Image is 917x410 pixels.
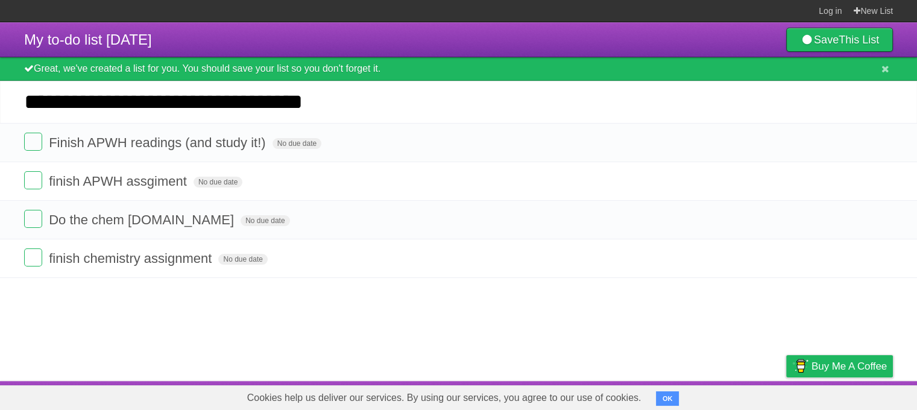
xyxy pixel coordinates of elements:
[194,177,242,188] span: No due date
[656,391,679,406] button: OK
[235,386,654,410] span: Cookies help us deliver our services. By using our services, you agree to our use of cookies.
[49,135,268,150] span: Finish APWH readings (and study it!)
[792,356,808,376] img: Buy me a coffee
[49,174,190,189] span: finish APWH assgiment
[626,384,651,407] a: About
[24,210,42,228] label: Done
[839,34,879,46] b: This List
[241,215,289,226] span: No due date
[730,384,756,407] a: Terms
[218,254,267,265] span: No due date
[24,171,42,189] label: Done
[24,31,152,48] span: My to-do list [DATE]
[666,384,714,407] a: Developers
[786,28,893,52] a: SaveThis List
[49,251,215,266] span: finish chemistry assignment
[24,133,42,151] label: Done
[770,384,802,407] a: Privacy
[811,356,887,377] span: Buy me a coffee
[786,355,893,377] a: Buy me a coffee
[49,212,237,227] span: Do the chem [DOMAIN_NAME]
[817,384,893,407] a: Suggest a feature
[24,248,42,266] label: Done
[273,138,321,149] span: No due date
